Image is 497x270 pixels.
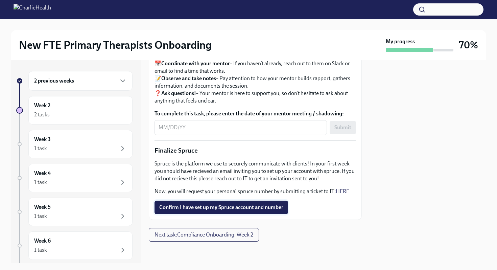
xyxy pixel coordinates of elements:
[34,102,50,109] h6: Week 2
[34,145,47,152] div: 1 task
[155,201,288,214] button: Confirm I have set up my Spruce account and number
[16,164,133,192] a: Week 41 task
[28,71,133,91] div: 2 previous weeks
[161,75,216,82] strong: Observe and take notes
[16,231,133,260] a: Week 61 task
[14,4,51,15] img: CharlieHealth
[34,77,74,85] h6: 2 previous weeks
[155,188,356,195] p: Now, you will request your personal spruce number by submitting a ticket to IT:
[34,212,47,220] div: 1 task
[159,204,283,211] span: Confirm I have set up my Spruce account and number
[336,188,349,195] a: HERE
[149,228,259,242] button: Next task:Compliance Onboarding: Week 2
[34,170,51,177] h6: Week 4
[34,203,51,211] h6: Week 5
[386,38,415,45] strong: My progress
[161,90,196,96] strong: Ask questions!
[155,160,356,182] p: Spruce is the platform we use to securely communicate with clients! In your first week you should...
[16,198,133,226] a: Week 51 task
[16,96,133,125] a: Week 22 tasks
[19,38,212,52] h2: New FTE Primary Therapists Onboarding
[155,231,253,238] span: Next task : Compliance Onboarding: Week 2
[16,130,133,158] a: Week 31 task
[34,136,51,143] h6: Week 3
[34,237,51,245] h6: Week 6
[161,60,230,67] strong: Coordinate with your mentor
[34,111,50,118] div: 2 tasks
[34,179,47,186] div: 1 task
[459,39,478,51] h3: 70%
[155,52,356,105] p: 📅 – If you haven’t already, reach out to them on Slack or email to find a time that works. 📝 – Pa...
[155,110,356,117] label: To complete this task, please enter the date of your mentor meeting / shadowing:
[34,246,47,254] div: 1 task
[155,146,356,155] p: Finalize Spruce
